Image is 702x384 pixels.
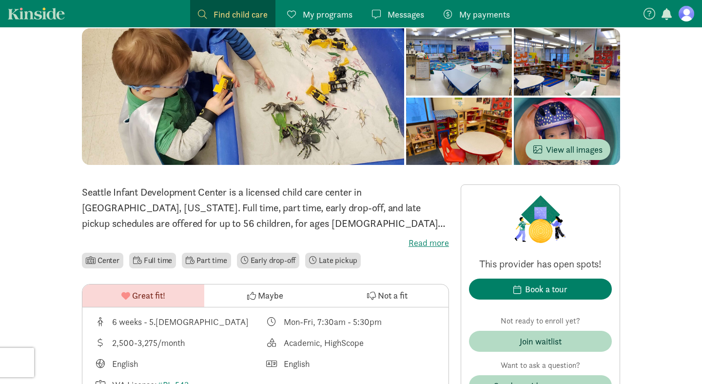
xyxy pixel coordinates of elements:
[132,289,165,302] span: Great fit!
[284,315,382,328] div: Mon-Fri, 7:30am - 5:30pm
[469,315,612,327] p: Not ready to enroll yet?
[266,357,437,370] div: Languages spoken
[520,335,562,348] div: Join waitlist
[204,284,326,307] button: Maybe
[284,357,310,370] div: English
[258,289,283,302] span: Maybe
[112,336,185,349] div: 2,500-3,275/month
[8,7,65,20] a: Kinside
[388,8,424,21] span: Messages
[284,336,364,349] div: Academic, HighScope
[526,139,610,160] button: View all images
[459,8,510,21] span: My payments
[82,237,449,249] label: Read more
[266,315,437,328] div: Class schedule
[327,284,448,307] button: Not a fit
[266,336,437,349] div: This provider's education philosophy
[469,279,612,300] button: Book a tour
[82,253,123,268] li: Center
[182,253,231,268] li: Part time
[214,8,268,21] span: Find child care
[378,289,408,302] span: Not a fit
[112,357,138,370] div: English
[533,143,603,156] span: View all images
[82,284,204,307] button: Great fit!
[94,357,266,370] div: Languages taught
[303,8,352,21] span: My programs
[82,184,449,231] p: Seattle Infant Development Center is a licensed child care center in [GEOGRAPHIC_DATA], [US_STATE...
[112,315,249,328] div: 6 weeks - 5.[DEMOGRAPHIC_DATA]
[305,253,361,268] li: Late pickup
[129,253,176,268] li: Full time
[469,257,612,271] p: This provider has open spots!
[94,315,266,328] div: Age range for children that this provider cares for
[469,360,612,371] p: Want to ask a question?
[237,253,300,268] li: Early drop-off
[94,336,266,349] div: Average tuition for this program
[512,193,568,245] img: Provider logo
[525,283,567,296] div: Book a tour
[469,331,612,352] button: Join waitlist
